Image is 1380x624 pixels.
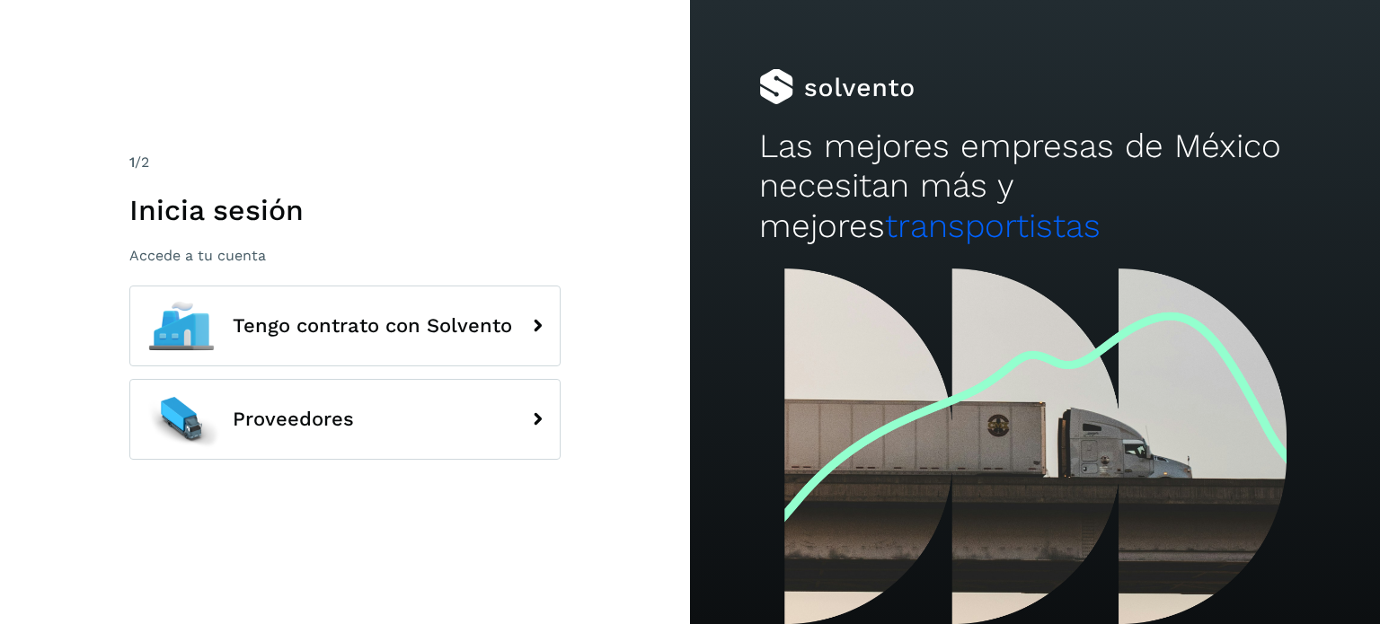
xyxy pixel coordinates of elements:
[759,127,1311,246] h2: Las mejores empresas de México necesitan más y mejores
[129,247,561,264] p: Accede a tu cuenta
[129,286,561,366] button: Tengo contrato con Solvento
[129,193,561,227] h1: Inicia sesión
[233,315,512,337] span: Tengo contrato con Solvento
[129,379,561,460] button: Proveedores
[885,207,1101,245] span: transportistas
[129,154,135,171] span: 1
[233,409,354,430] span: Proveedores
[129,152,561,173] div: /2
